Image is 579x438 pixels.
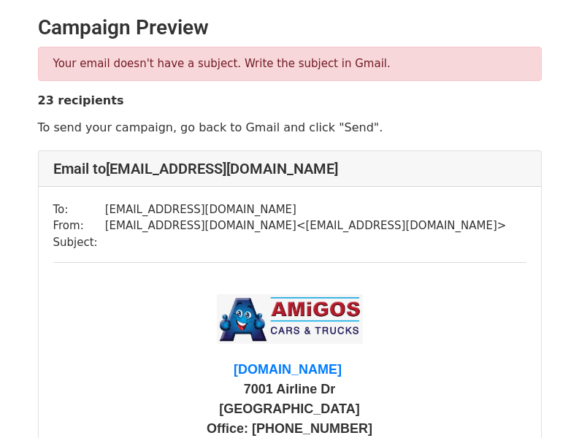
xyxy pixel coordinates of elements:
td: To: [53,201,105,218]
td: [EMAIL_ADDRESS][DOMAIN_NAME] [105,201,507,218]
strong: 23 recipients [38,93,124,107]
h4: Email to [EMAIL_ADDRESS][DOMAIN_NAME] [53,160,526,177]
b: Office: [PHONE_NUMBER] [207,421,372,436]
td: From: [53,218,105,234]
td: [EMAIL_ADDRESS][DOMAIN_NAME] < [EMAIL_ADDRESS][DOMAIN_NAME] > [105,218,507,234]
p: Your email doesn't have a subject. Write the subject in Gmail. [53,56,526,72]
a: [DOMAIN_NAME] [234,362,342,377]
b: [GEOGRAPHIC_DATA] [219,401,359,416]
p: To send your campaign, go back to Gmail and click "Send". [38,120,542,135]
img: AIorK4ycWU2Wn3vKbN-znkJJkU-goM4Gy6WoCqMuL_cyOV4VVvTCItPORtqZZ6GpuejIuwmXiQZTDM74fplZW8bZ6hmNXhlP-... [217,294,363,344]
h2: Campaign Preview [38,15,542,40]
b: 7001 Airline Dr [244,382,335,396]
td: Subject: [53,234,105,251]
